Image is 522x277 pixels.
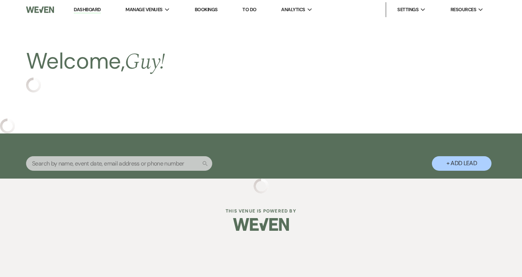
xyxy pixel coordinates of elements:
span: Guy ! [125,45,165,79]
span: Manage Venues [125,6,162,13]
button: + Add Lead [432,156,491,171]
a: To Do [242,6,256,13]
img: loading spinner [26,78,41,92]
img: loading spinner [254,179,268,193]
h2: Welcome, [26,45,165,78]
input: Search by name, event date, email address or phone number [26,156,212,171]
span: Settings [397,6,418,13]
img: Weven Logo [233,211,289,237]
span: Resources [451,6,476,13]
span: Analytics [281,6,305,13]
img: Weven Logo [26,2,54,18]
a: Dashboard [74,6,101,13]
a: Bookings [195,6,218,13]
